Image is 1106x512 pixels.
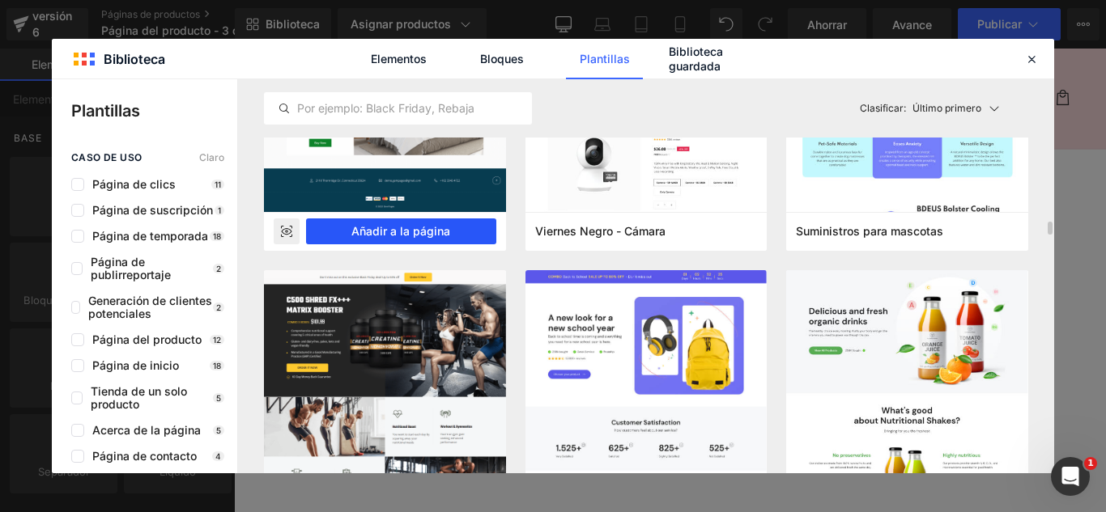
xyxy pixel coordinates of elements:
[1087,458,1094,468] font: 1
[92,177,176,191] font: Página de clics
[91,384,187,411] font: Tienda de un solo producto
[31,37,83,71] a: Inicio
[71,151,142,163] font: caso de uso
[912,102,981,114] font: Último primero
[216,264,221,273] font: 2
[92,358,179,372] font: Página de inicio
[215,180,221,189] font: 11
[218,205,221,215] font: 1
[274,218,300,244] div: Avance
[215,451,221,461] font: 4
[700,309,762,328] font: Cantidad
[71,101,140,121] font: Plantillas
[91,255,171,281] font: Página de publirreportaje
[371,52,427,66] font: Elementos
[535,224,666,239] span: Viernes Negro - Cámara
[158,37,236,71] a: Contacto
[502,242,542,260] font: Título
[480,52,524,66] font: Bloques
[168,46,227,62] font: Contacto
[213,231,221,241] font: 18
[351,224,450,238] font: Añadir a la página
[92,332,202,346] font: Página del producto
[112,162,386,436] img: MESÓN
[853,92,1029,125] button: Clasificar:Último primero
[216,393,221,403] font: 5
[213,335,221,345] font: 12
[88,294,212,320] font: Generación de clientes potenciales
[306,218,496,244] button: Añadir a la página
[199,151,224,163] font: Claro
[213,361,221,370] font: 18
[92,229,208,243] font: Página de temporada
[92,46,149,62] font: Catálogo
[796,224,943,239] span: Suministros para mascotas
[92,423,201,437] font: Acerca de la página
[700,168,762,191] font: MESÓN
[1051,457,1090,496] iframe: Chat en vivo de Intercom
[265,99,531,118] input: Por ejemplo: Black Friday, Rebajas,...
[860,102,906,114] font: Clasificar:
[92,449,197,463] font: Página de contacto
[640,370,821,410] button: Añadir a la cesta
[216,425,221,435] font: 5
[669,44,723,73] font: Biblioteca guardada
[83,37,159,71] a: Catálogo
[842,37,878,73] summary: Búsqueda
[580,52,630,66] font: Plantillas
[40,46,73,62] font: Inicio
[216,303,221,312] font: 2
[519,272,675,290] font: Título predeterminado
[666,197,730,216] font: S/. 165.00
[700,170,762,189] a: MESÓN
[738,197,794,216] font: S/. 99.00
[796,224,943,238] font: Suministros para mascotas
[406,6,568,104] img: Exclusiva Perú
[665,381,797,400] font: Añadir a la cesta
[92,203,213,217] font: Página de suscripción
[535,224,666,238] font: Viernes Negro - Cámara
